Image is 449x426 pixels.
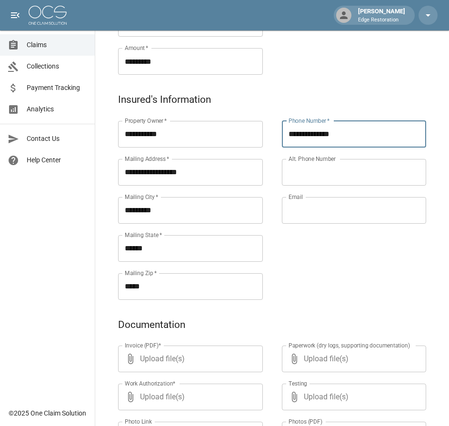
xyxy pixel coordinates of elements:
label: Mailing Address [125,155,169,163]
label: Mailing State [125,231,162,239]
span: Upload file(s) [140,346,237,372]
span: Upload file(s) [304,346,401,372]
label: Work Authorization* [125,379,176,387]
span: Payment Tracking [27,83,87,93]
span: Upload file(s) [304,384,401,410]
label: Mailing City [125,193,159,201]
span: Help Center [27,155,87,165]
img: ocs-logo-white-transparent.png [29,6,67,25]
div: [PERSON_NAME] [354,7,409,24]
span: Upload file(s) [140,384,237,410]
div: © 2025 One Claim Solution [9,408,86,418]
label: Mailing Zip [125,269,157,277]
label: Photos (PDF) [289,417,322,426]
label: Testing [289,379,307,387]
span: Analytics [27,104,87,114]
button: open drawer [6,6,25,25]
label: Property Owner [125,117,167,125]
p: Edge Restoration [358,16,405,24]
label: Amount [125,44,149,52]
label: Photo Link [125,417,152,426]
label: Alt. Phone Number [289,155,336,163]
label: Paperwork (dry logs, supporting documentation) [289,341,410,349]
label: Phone Number [289,117,329,125]
label: Email [289,193,303,201]
span: Contact Us [27,134,87,144]
label: Invoice (PDF)* [125,341,161,349]
span: Collections [27,61,87,71]
span: Claims [27,40,87,50]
